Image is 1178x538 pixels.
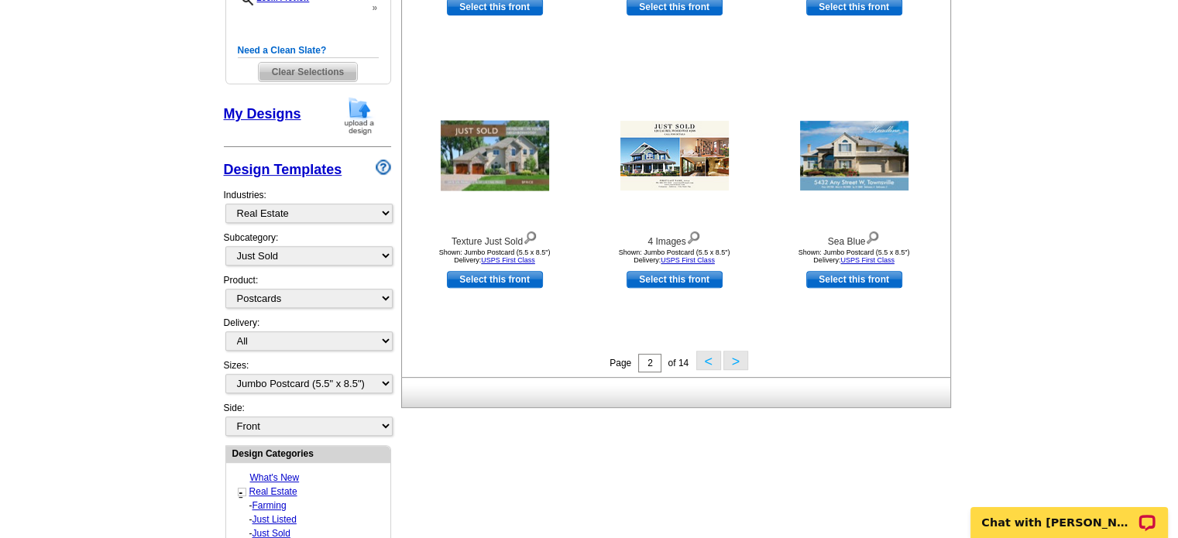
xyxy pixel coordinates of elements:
div: Design Categories [226,446,390,461]
div: Subcategory: [224,231,391,273]
span: of 14 [668,358,689,368]
button: > [723,351,748,370]
a: use this design [627,271,723,288]
div: - [238,512,389,526]
a: What's New [250,472,300,483]
div: Product: [224,273,391,316]
div: Texture Just Sold [410,228,580,248]
div: Shown: Jumbo Postcard (5.5 x 8.5") Delivery: [589,248,760,264]
img: design-wizard-help-icon.png [376,159,391,175]
span: Page [610,358,631,368]
a: Design Templates [224,162,342,177]
a: USPS First Class [840,256,895,264]
div: Side: [224,401,391,437]
img: Sea Blue [800,121,908,190]
div: 4 Images [589,228,760,248]
iframe: LiveChat chat widget [960,489,1178,538]
h5: Need a Clean Slate? [238,43,379,58]
span: » [371,2,378,14]
div: Delivery: [224,316,391,358]
img: view design details [686,228,701,245]
a: USPS First Class [481,256,535,264]
a: USPS First Class [661,256,715,264]
img: upload-design [339,96,380,135]
div: Industries: [224,180,391,231]
a: Real Estate [249,486,297,497]
div: - [238,499,389,512]
span: Clear Selections [259,63,357,81]
img: Texture Just Sold [441,121,549,191]
img: 4 Images [620,121,729,190]
img: view design details [865,228,880,245]
a: use this design [806,271,902,288]
button: < [696,351,721,370]
a: - [239,486,243,499]
a: use this design [447,271,543,288]
div: Shown: Jumbo Postcard (5.5 x 8.5") Delivery: [410,248,580,264]
div: Sea Blue [769,228,939,248]
a: My Designs [224,106,301,122]
a: Farming [252,500,287,511]
a: Just Listed [252,514,297,525]
div: Sizes: [224,358,391,401]
div: Shown: Jumbo Postcard (5.5 x 8.5") Delivery: [769,248,939,264]
img: view design details [523,228,537,245]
